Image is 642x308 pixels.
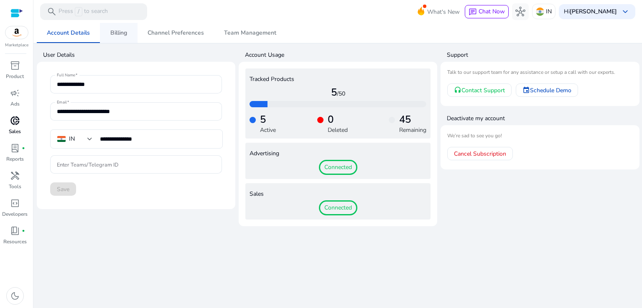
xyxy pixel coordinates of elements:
[10,291,20,301] span: dark_mode
[250,86,426,98] h4: 5
[5,42,28,48] p: Marketplace
[10,198,20,208] span: code_blocks
[620,7,630,17] span: keyboard_arrow_down
[447,83,512,97] a: Contact Support
[399,126,426,134] p: Remaining
[3,238,27,245] p: Resources
[454,86,461,94] mat-icon: headset
[6,155,24,163] p: Reports
[427,5,460,19] span: What's New
[328,126,348,134] p: Deleted
[512,3,529,20] button: hub
[9,183,21,190] p: Tools
[245,51,437,59] h4: Account Usage
[148,30,204,36] span: Channel Preferences
[22,146,25,150] span: fiber_manual_record
[2,210,28,218] p: Developers
[469,8,477,16] span: chat
[10,61,20,71] span: inventory_2
[57,100,67,106] mat-label: Email
[10,171,20,181] span: handyman
[546,4,552,19] p: IN
[59,7,108,16] p: Press to search
[564,9,617,15] p: Hi
[10,143,20,153] span: lab_profile
[570,8,617,15] b: [PERSON_NAME]
[10,88,20,98] span: campaign
[319,200,357,215] span: Connected
[319,160,357,175] span: Connected
[337,90,345,98] span: /50
[260,114,276,126] h4: 5
[465,5,509,18] button: chatChat Now
[57,73,75,78] mat-label: Full Name
[75,7,82,16] span: /
[69,134,75,144] div: IN
[454,149,506,158] span: Cancel Subscription
[10,226,20,236] span: book_4
[47,7,57,17] span: search
[461,86,505,95] span: Contact Support
[10,116,20,126] span: donut_small
[447,147,513,160] a: Cancel Subscription
[22,229,25,232] span: fiber_manual_record
[447,114,639,123] h4: Deactivate my account
[515,7,525,17] span: hub
[530,86,571,95] span: Schedule Demo
[5,26,28,39] img: amazon.svg
[399,114,426,126] h4: 45
[224,30,276,36] span: Team Management
[250,76,426,83] h4: Tracked Products
[260,126,276,134] p: Active
[447,68,632,76] mat-card-subtitle: Talk to our support team for any assistance or setup a call with our experts.
[536,8,544,16] img: in.svg
[447,51,639,59] h4: Support
[6,73,24,80] p: Product
[47,30,90,36] span: Account Details
[522,86,530,94] mat-icon: event
[447,132,632,140] mat-card-subtitle: We’re sad to see you go!
[110,30,127,36] span: Billing
[250,191,426,198] h4: Sales
[250,150,426,157] h4: Advertising
[479,8,505,15] span: Chat Now
[10,100,20,108] p: Ads
[43,51,235,59] h4: User Details
[9,128,21,135] p: Sales
[328,114,348,126] h4: 0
